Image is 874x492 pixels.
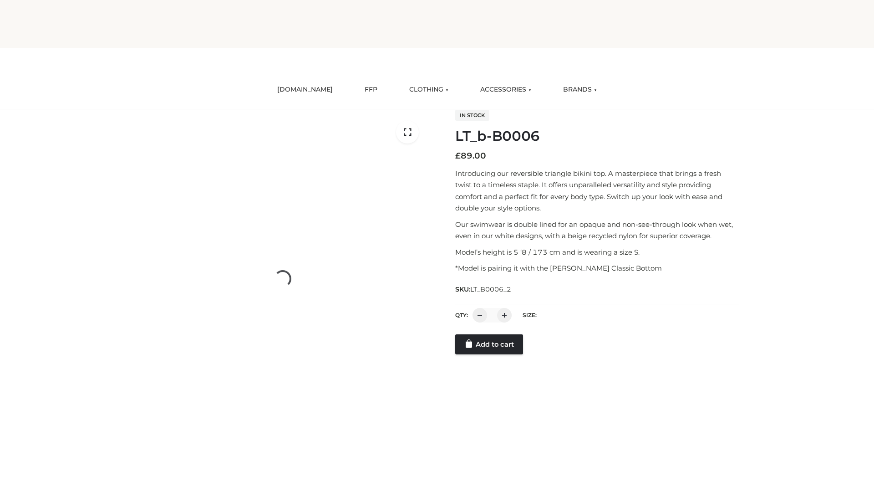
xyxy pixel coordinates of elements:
a: FFP [358,80,384,100]
p: Our swimwear is double lined for an opaque and non-see-through look when wet, even in our white d... [455,219,739,242]
label: QTY: [455,312,468,318]
a: [DOMAIN_NAME] [270,80,340,100]
h1: LT_b-B0006 [455,128,739,144]
span: In stock [455,110,489,121]
a: Add to cart [455,334,523,354]
bdi: 89.00 [455,151,486,161]
a: CLOTHING [402,80,455,100]
p: Model’s height is 5 ‘8 / 173 cm and is wearing a size S. [455,246,739,258]
p: *Model is pairing it with the [PERSON_NAME] Classic Bottom [455,262,739,274]
label: Size: [523,312,537,318]
p: Introducing our reversible triangle bikini top. A masterpiece that brings a fresh twist to a time... [455,168,739,214]
a: ACCESSORIES [473,80,538,100]
a: BRANDS [556,80,604,100]
span: SKU: [455,284,512,295]
span: £ [455,151,461,161]
span: LT_B0006_2 [470,285,511,293]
